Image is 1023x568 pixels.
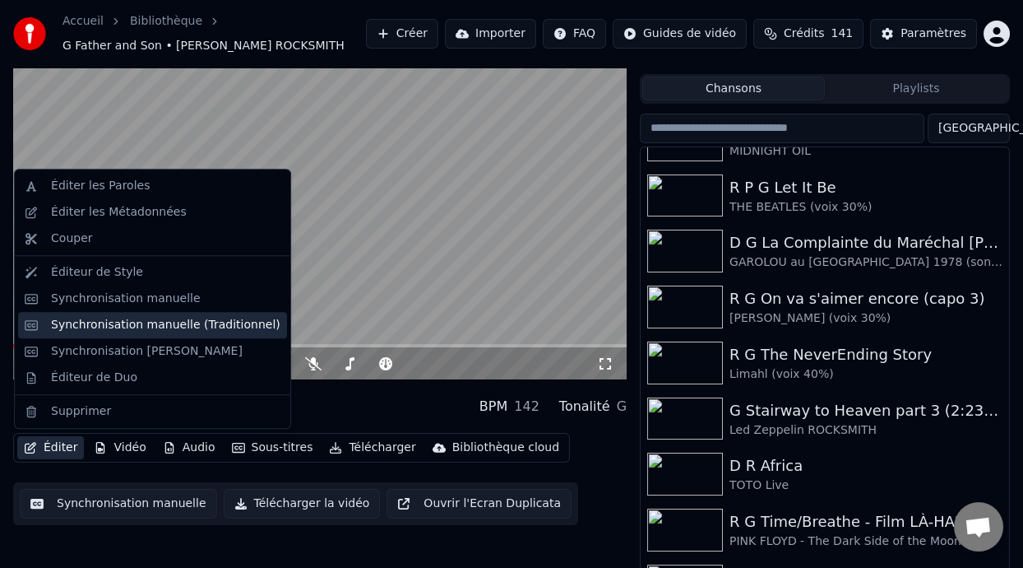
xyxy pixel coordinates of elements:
span: Crédits [784,26,824,42]
div: R P G Let It Be [729,176,1002,199]
div: G Stairway to Heaven part 3 (2:23 - 5:44) -8% [729,399,1002,422]
div: Synchronisation manuelle [51,291,201,307]
div: 142 [514,397,539,417]
div: Éditer les Paroles [51,178,150,194]
div: PINK FLOYD - The Dark Side of the Moon [729,533,1002,550]
div: MIDNIGHT OIL [729,143,1002,160]
div: D R Africa [729,454,1002,477]
button: Sous-titres [225,436,320,459]
button: Guides de vidéo [613,19,747,49]
div: R G Time/Breathe - Film LÀ-HAUT (UP Pixar Disney) 0:21 - [PERSON_NAME] & [PERSON_NAME] story [729,510,1002,533]
button: Télécharger [322,436,422,459]
div: Paramètres [900,26,966,42]
div: Couper [51,230,92,247]
button: Audio [156,436,222,459]
div: Supprimer [51,403,111,420]
div: Synchronisation manuelle (Traditionnel) [51,317,280,333]
button: Paramètres [870,19,977,49]
span: G Father and Son • [PERSON_NAME] ROCKSMITH [62,38,345,54]
button: Playlists [825,77,1007,100]
div: D G La Complainte du Maréchal [PERSON_NAME] ON DANSE [729,231,1002,254]
a: Accueil [62,13,104,30]
div: G [617,397,627,417]
button: Crédits141 [753,19,863,49]
div: Tonalité [559,397,610,417]
button: Créer [366,19,438,49]
span: 141 [831,26,853,42]
div: GAROLOU au [GEOGRAPHIC_DATA] 1978 (son [DEMOGRAPHIC_DATA]% voix 40%) [729,254,1002,271]
div: Limahl (voix 40%) [729,366,1002,383]
div: Éditeur de Style [51,264,143,281]
div: Éditeur de Duo [51,370,137,386]
button: Télécharger la vidéo [224,489,381,519]
button: Vidéo [87,436,152,459]
nav: breadcrumb [62,13,366,54]
div: [PERSON_NAME] (voix 30%) [729,310,1002,327]
button: Ouvrir l'Ecran Duplicata [387,489,572,519]
button: Chansons [642,77,825,100]
div: Éditer les Métadonnées [51,204,187,221]
button: FAQ [543,19,606,49]
div: G Father and Son [13,387,182,410]
div: TOTO Live [729,477,1002,494]
img: youka [13,17,46,50]
button: Importer [445,19,536,49]
div: R G On va s'aimer encore (capo 3) [729,287,1002,310]
div: Ouvrir le chat [954,502,1003,552]
div: Led Zeppelin ROCKSMITH [729,422,1002,439]
a: Bibliothèque [130,13,202,30]
div: THE BEATLES (voix 30%) [729,199,1002,216]
div: Synchronisation [PERSON_NAME] [51,343,243,360]
div: [PERSON_NAME] ROCKSMITH [13,410,182,426]
button: Éditer [17,436,84,459]
button: Synchronisation manuelle [20,489,217,519]
div: Bibliothèque cloud [452,440,559,456]
div: BPM [479,397,507,417]
div: R G The NeverEnding Story [729,343,1002,366]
